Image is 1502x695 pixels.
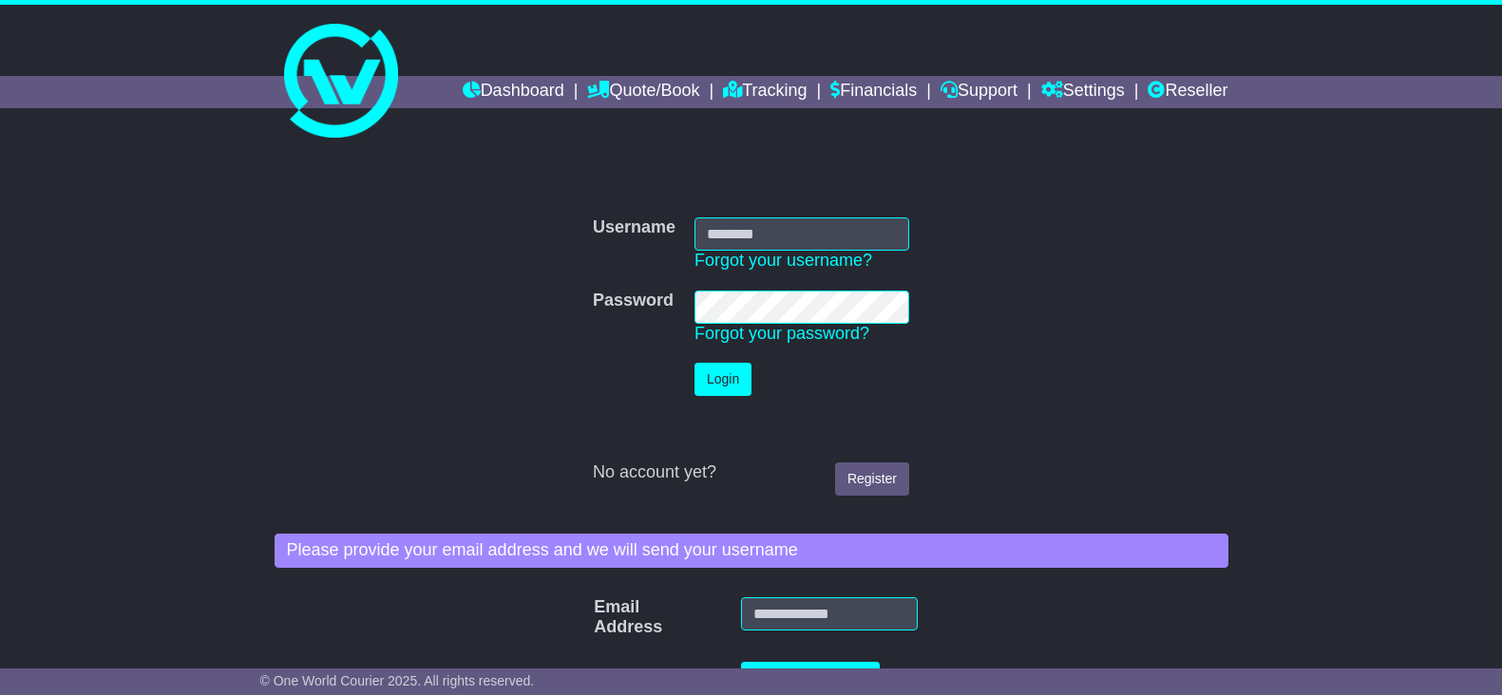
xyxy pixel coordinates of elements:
button: Login [694,363,751,396]
a: Tracking [723,76,807,108]
div: Please provide your email address and we will send your username [275,534,1228,568]
label: Email Address [584,597,618,638]
span: © One World Courier 2025. All rights reserved. [260,673,535,688]
label: Username [593,217,675,238]
button: Recover Username [741,662,881,695]
a: Dashboard [463,76,564,108]
a: Reseller [1148,76,1227,108]
a: Register [835,462,909,496]
a: Settings [1041,76,1125,108]
a: Support [941,76,1017,108]
a: Forgot your username? [694,251,872,270]
label: Password [593,291,674,311]
a: Financials [830,76,917,108]
div: No account yet? [593,462,909,483]
a: Quote/Book [587,76,699,108]
a: Forgot your password? [694,324,869,343]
